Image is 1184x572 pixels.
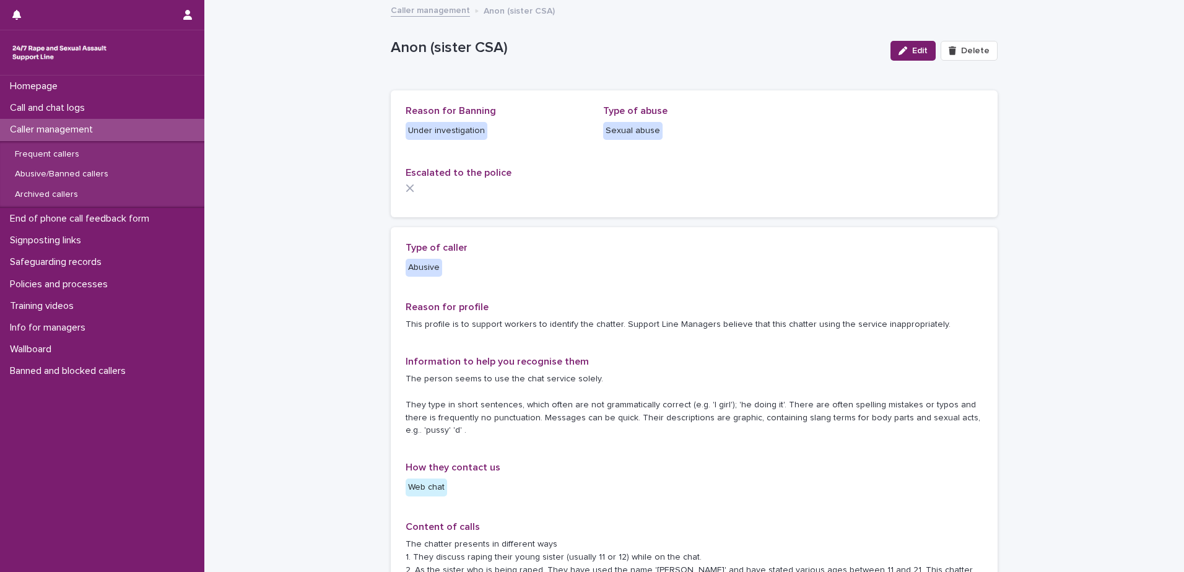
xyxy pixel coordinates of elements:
[5,102,95,114] p: Call and chat logs
[961,46,990,55] span: Delete
[406,373,983,437] p: The person seems to use the chat service solely. They type in short sentences, which often are no...
[5,235,91,246] p: Signposting links
[406,243,468,253] span: Type of caller
[406,318,983,331] p: This profile is to support workers to identify the chatter. Support Line Managers believe that th...
[391,2,470,17] a: Caller management
[406,462,500,472] span: How they contact us
[406,522,480,532] span: Content of calls
[912,46,928,55] span: Edit
[391,39,881,57] p: Anon (sister CSA)
[603,106,668,116] span: Type of abuse
[5,365,136,377] p: Banned and blocked callers
[5,300,84,312] p: Training videos
[941,41,998,61] button: Delete
[406,357,589,366] span: Information to help you recognise them
[5,213,159,225] p: End of phone call feedback form
[5,279,118,290] p: Policies and processes
[406,259,442,277] div: Abusive
[406,302,489,312] span: Reason for profile
[5,189,88,200] p: Archived callers
[10,40,109,65] img: rhQMoQhaT3yELyF149Cw
[406,122,487,140] div: Under investigation
[406,106,496,116] span: Reason for Banning
[5,169,118,180] p: Abusive/Banned callers
[5,322,95,334] p: Info for managers
[5,344,61,355] p: Wallboard
[5,80,67,92] p: Homepage
[406,479,447,496] div: Web chat
[890,41,936,61] button: Edit
[5,124,103,136] p: Caller management
[5,149,89,160] p: Frequent callers
[603,122,663,140] div: Sexual abuse
[406,168,511,178] span: Escalated to the police
[484,3,555,17] p: Anon (sister CSA)
[5,256,111,268] p: Safeguarding records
